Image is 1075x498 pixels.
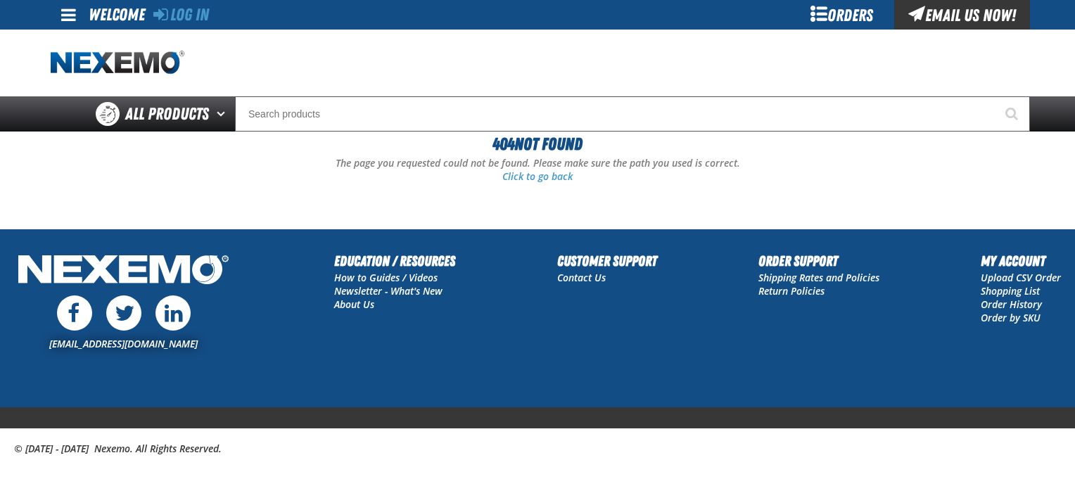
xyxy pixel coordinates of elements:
[51,51,184,75] a: Home
[557,271,606,284] a: Contact Us
[557,250,657,272] h2: Customer Support
[981,298,1042,311] a: Order History
[758,284,825,298] a: Return Policies
[758,250,879,272] h2: Order Support
[334,298,374,311] a: About Us
[981,250,1061,272] h2: My Account
[492,134,514,154] span: 404
[334,284,443,298] a: Newsletter - What's New
[14,250,233,292] img: Nexemo Logo
[153,5,209,25] a: Log In
[49,337,198,350] a: [EMAIL_ADDRESS][DOMAIN_NAME]
[334,250,455,272] h2: Education / Resources
[758,271,879,284] a: Shipping Rates and Policies
[981,284,1040,298] a: Shopping List
[212,96,235,132] button: Open All Products pages
[51,51,184,75] img: Nexemo logo
[51,157,1024,170] p: The page you requested could not be found. Please make sure the path you used is correct.
[125,101,209,127] span: All Products
[51,132,1024,157] h1: Not Found
[235,96,1030,132] input: Search
[981,311,1041,324] a: Order by SKU
[981,271,1061,284] a: Upload CSV Order
[502,170,573,183] a: Click to go back
[334,271,438,284] a: How to Guides / Videos
[995,96,1030,132] button: Start Searching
